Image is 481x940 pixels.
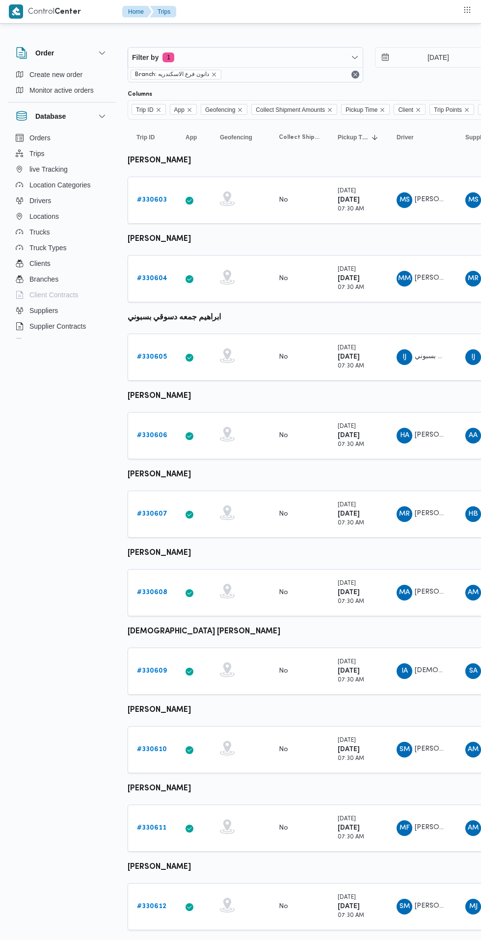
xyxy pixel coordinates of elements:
[397,428,412,444] div: Hazm Ahmad Alsharaoi Mosa
[133,130,172,145] button: Trip ID
[338,188,356,194] small: [DATE]
[29,163,68,175] span: live Tracking
[128,157,191,164] b: [PERSON_NAME]
[465,742,481,757] div: Ahmad Muhammad Wsal Alshrqaoi
[393,130,452,145] button: Driver
[397,192,412,208] div: Mahmood Sama Abadallah Ibrahem Khalaifah
[402,349,406,365] span: IJ
[415,107,421,113] button: Remove Client from selection in this group
[400,742,410,757] span: SM
[251,104,337,115] span: Collect Shipment Amounts
[465,506,481,522] div: Hamadah Bsaioni Ahmad Abwalnasar
[29,210,59,222] span: Locations
[128,392,191,400] b: [PERSON_NAME]
[400,428,409,444] span: HA
[279,588,288,597] div: No
[400,899,410,914] span: SM
[187,107,192,113] button: Remove App from selection in this group
[35,110,66,122] h3: Database
[137,903,166,910] b: # 330612
[205,104,235,115] span: Geofencing
[338,738,356,743] small: [DATE]
[174,104,185,115] span: App
[338,678,364,683] small: 07:30 AM
[128,785,191,792] b: [PERSON_NAME]
[150,6,176,18] button: Trips
[12,161,112,177] button: live Tracking
[54,8,81,16] b: Center
[465,899,481,914] div: Muhammad Jmuaah Dsaoqai Bsaioni
[338,354,360,360] b: [DATE]
[279,353,288,362] div: No
[465,585,481,601] div: Ahmad Muhammad Tah Ahmad Alsaid
[465,349,481,365] div: Ibrahem Jmuaah Dsaoqai Bsaioni
[137,665,167,677] a: #330609
[338,581,356,586] small: [DATE]
[137,275,167,282] b: # 330604
[338,133,369,141] span: Pickup Time; Sorted in descending order
[429,104,474,115] span: Trip Points
[135,70,209,79] span: Branch: دانون فرع الاسكندريه
[136,133,155,141] span: Trip ID
[137,194,167,206] a: #330603
[8,67,116,102] div: Order
[279,510,288,519] div: No
[397,899,412,914] div: Shahab Muhammad Abadalnaba Abadalsalam Muhammad
[12,287,112,303] button: Client Contracts
[29,132,51,144] span: Orders
[131,70,221,79] span: Branch: دانون فرع الاسكندريه
[394,104,426,115] span: Client
[29,320,86,332] span: Supplier Contracts
[415,432,471,438] span: [PERSON_NAME]
[12,224,112,240] button: Trucks
[12,82,112,98] button: Monitor active orders
[137,901,166,913] a: #330612
[29,336,54,348] span: Devices
[279,824,288,833] div: No
[137,430,167,442] a: #330606
[327,107,333,113] button: Remove Collect Shipment Amounts from selection in this group
[338,502,356,508] small: [DATE]
[398,104,413,115] span: Client
[338,659,356,665] small: [DATE]
[468,820,479,836] span: AM
[399,585,410,601] span: MA
[397,506,412,522] div: Muhammad Rajab Ahmad Isamaail Ahmad
[338,825,360,831] b: [DATE]
[338,913,364,918] small: 07:30 AM
[156,107,161,113] button: Remove Trip ID from selection in this group
[464,107,470,113] button: Remove Trip Points from selection in this group
[137,746,167,753] b: # 330610
[397,349,412,365] div: Ibrahem Jmuaah Dsaoqai Bsboni
[279,667,288,676] div: No
[338,835,364,840] small: 07:30 AM
[338,668,360,674] b: [DATE]
[12,318,112,334] button: Supplier Contracts
[12,177,112,193] button: Location Categories
[338,424,356,429] small: [DATE]
[400,192,410,208] span: MS
[137,354,167,360] b: # 330605
[29,69,82,80] span: Create new order
[186,133,197,141] span: App
[397,820,412,836] div: Muhammad Fhmai Farj Abadalftah
[338,432,360,439] b: [DATE]
[29,305,58,316] span: Suppliers
[338,267,356,272] small: [DATE]
[415,589,471,595] span: [PERSON_NAME]
[137,744,167,756] a: #330610
[9,4,23,19] img: X8yXhbKr1z7QwAAAABJRU5ErkJggg==
[338,521,364,526] small: 07:30 AM
[137,668,167,674] b: # 330609
[338,275,360,282] b: [DATE]
[468,192,479,208] span: MS
[371,133,379,141] svg: Sorted in descending order
[201,104,247,115] span: Geofencing
[338,816,356,822] small: [DATE]
[338,599,364,604] small: 07:30 AM
[338,345,356,351] small: [DATE]
[29,179,91,191] span: Location Categories
[469,899,478,914] span: MJ
[16,47,108,59] button: Order
[29,289,79,301] span: Client Contracts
